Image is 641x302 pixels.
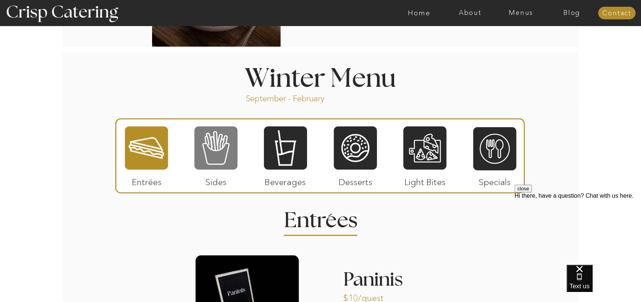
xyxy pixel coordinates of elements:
[284,210,357,225] h2: Entrees
[515,185,641,274] iframe: podium webchat widget prompt
[246,93,348,102] p: September - February
[496,9,547,17] a: Menus
[394,9,445,17] a: Home
[343,270,447,294] h3: Paninis
[217,66,424,88] h1: Winter Menu
[331,170,380,191] p: Desserts
[470,170,519,191] p: Specials
[445,9,496,17] a: About
[547,9,597,17] a: Blog
[261,170,310,191] p: Beverages
[191,170,241,191] p: Sides
[598,10,636,17] a: Contact
[400,170,450,191] p: Light Bites
[122,170,171,191] p: Entrées
[567,265,641,302] iframe: podium webchat widget bubble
